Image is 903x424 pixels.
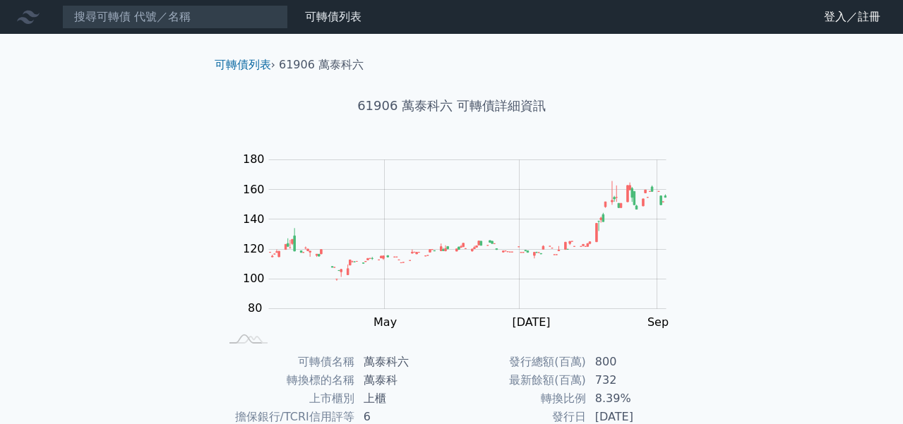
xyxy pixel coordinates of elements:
tspan: 180 [243,152,265,166]
td: 萬泰科六 [355,353,452,371]
td: 732 [587,371,683,389]
tspan: 80 [248,301,262,315]
a: 可轉債列表 [215,58,271,71]
li: 61906 萬泰科六 [279,56,364,73]
tspan: 160 [243,183,265,196]
td: 上櫃 [355,389,452,408]
td: 800 [587,353,683,371]
a: 登入／註冊 [813,6,892,28]
tspan: May [373,315,397,329]
tspan: [DATE] [512,315,550,329]
td: 萬泰科 [355,371,452,389]
td: 8.39% [587,389,683,408]
li: › [215,56,275,73]
td: 轉換比例 [452,389,587,408]
tspan: 140 [243,212,265,226]
input: 搜尋可轉債 代號／名稱 [62,5,288,29]
a: 可轉債列表 [305,10,361,23]
tspan: 120 [243,242,265,255]
g: Chart [236,152,688,357]
tspan: 100 [243,272,265,285]
iframe: Chat Widget [832,356,903,424]
td: 最新餘額(百萬) [452,371,587,389]
td: 轉換標的名稱 [220,371,355,389]
td: 上市櫃別 [220,389,355,408]
td: 可轉債名稱 [220,353,355,371]
h1: 61906 萬泰科六 可轉債詳細資訊 [203,96,700,116]
td: 發行總額(百萬) [452,353,587,371]
tspan: Sep [647,315,669,329]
